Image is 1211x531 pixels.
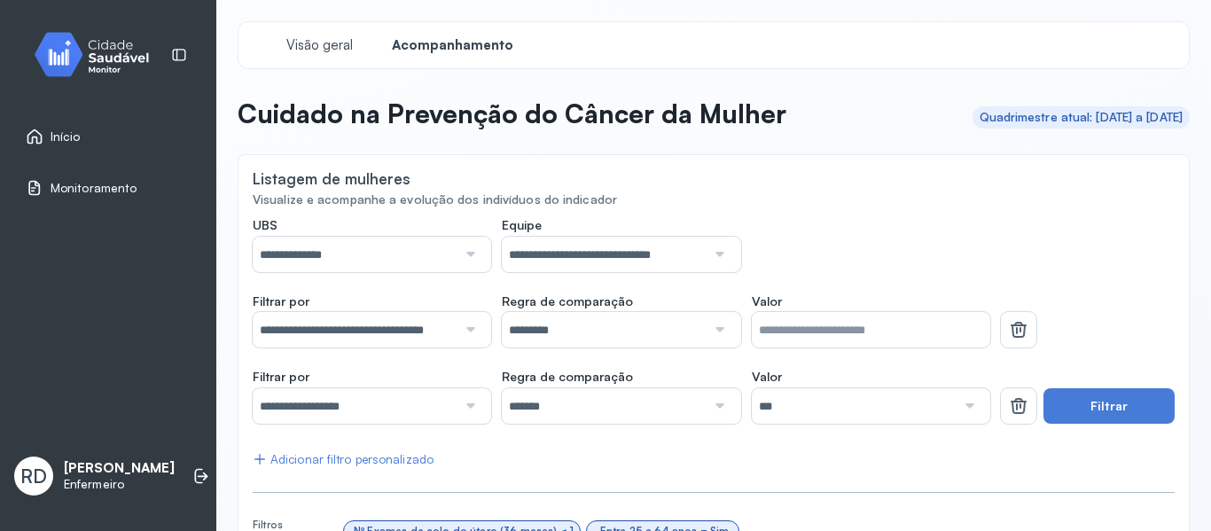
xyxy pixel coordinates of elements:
a: Início [26,128,191,145]
span: Valor [752,369,782,385]
p: Enfermeiro [64,477,175,492]
div: Adicionar filtro personalizado [253,452,434,467]
span: Filtrar por [253,369,309,385]
span: Regra de comparação [502,293,633,309]
span: Equipe [502,217,542,233]
button: Filtrar [1043,388,1175,424]
span: Acompanhamento [392,37,513,54]
p: [PERSON_NAME] [64,460,175,477]
span: Monitoramento [51,181,137,196]
img: monitor.svg [19,28,178,81]
a: Monitoramento [26,179,191,197]
span: Regra de comparação [502,369,633,385]
div: Visualize e acompanhe a evolução dos indivíduos do indicador [253,192,1175,207]
span: UBS [253,217,277,233]
span: RD [20,465,47,488]
span: Valor [752,293,782,309]
div: Quadrimestre atual: [DATE] a [DATE] [980,110,1184,125]
div: Listagem de mulheres [253,169,410,188]
span: Visão geral [286,37,353,54]
span: Início [51,129,81,144]
span: Filtrar por [253,293,309,309]
p: Cuidado na Prevenção do Câncer da Mulher [238,98,786,129]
